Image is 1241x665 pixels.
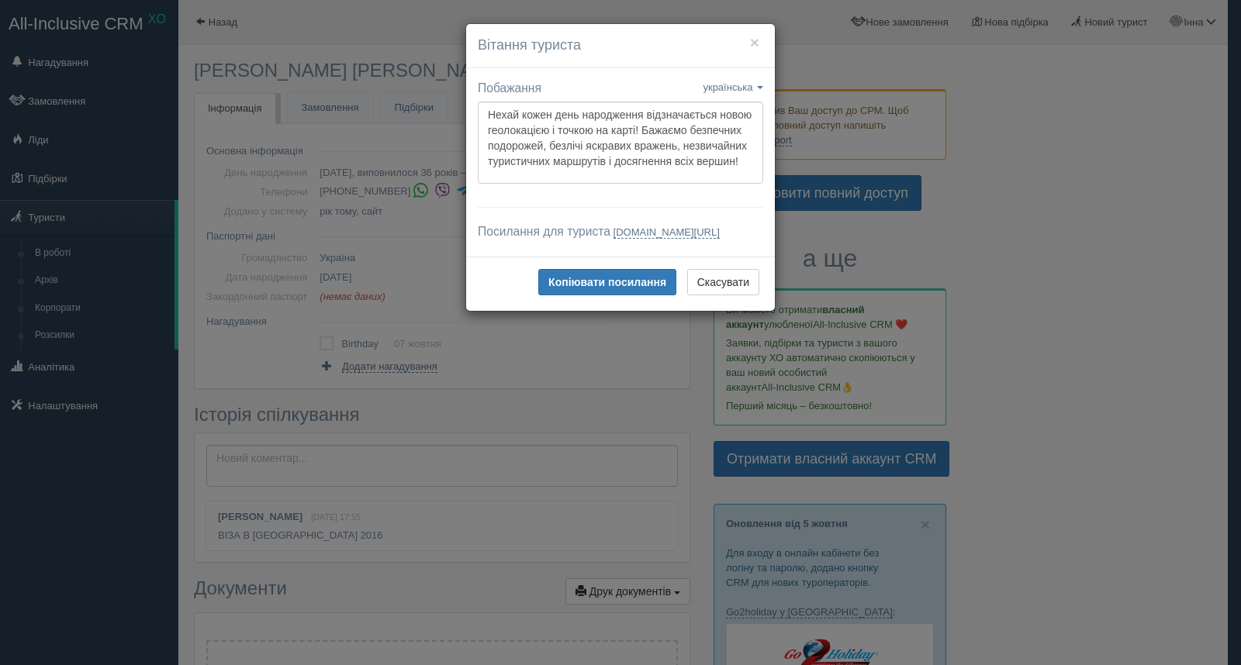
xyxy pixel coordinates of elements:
h4: Вітання туриста [478,36,763,56]
textarea: Нехай кожен день народження відзначається новою геолокацією і точкою на карті! Бажаємо безпечних ... [478,102,763,184]
span: Побажання [478,81,541,95]
b: Копіювати посилання [548,276,666,288]
span: українська [703,81,752,93]
button: × [750,34,759,50]
button: Скасувати [687,269,759,295]
button: Копіювати посилання [538,269,676,295]
a: [DOMAIN_NAME][URL] [614,226,720,239]
a: українська [703,81,763,93]
span: Посилання для туриста [478,225,610,238]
